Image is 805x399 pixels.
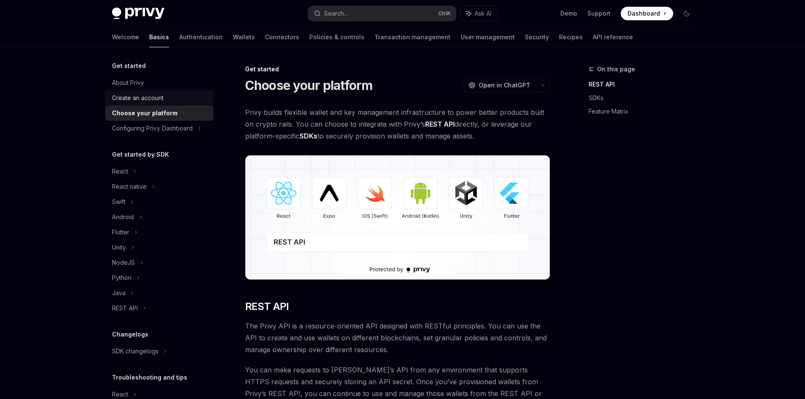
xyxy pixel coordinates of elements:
[112,78,144,88] div: About Privy
[112,242,126,252] div: Unity
[112,346,158,356] div: SDK changelogs
[112,303,138,313] div: REST API
[112,93,164,103] div: Create an account
[112,108,177,118] div: Choose your platform
[475,9,491,18] span: Ask AI
[425,120,455,128] strong: REST API
[112,27,139,47] a: Welcome
[245,300,289,313] span: REST API
[461,27,515,47] a: User management
[680,7,693,20] button: Toggle dark mode
[300,132,317,140] strong: SDKs
[324,8,348,19] div: Search...
[112,258,135,268] div: NodeJS
[245,78,373,93] h1: Choose your platform
[479,81,530,90] span: Open in ChatGPT
[112,8,164,19] img: dark logo
[308,6,456,21] button: Search...CtrlK
[105,106,213,121] a: Choose your platform
[245,155,550,280] img: images/Platform2.png
[105,90,213,106] a: Create an account
[309,27,364,47] a: Policies & controls
[233,27,255,47] a: Wallets
[628,9,660,18] span: Dashboard
[112,329,148,339] h5: Changelogs
[112,372,187,383] h5: Troubleshooting and tips
[105,75,213,90] a: About Privy
[112,197,126,207] div: Swift
[559,27,583,47] a: Recipes
[525,27,549,47] a: Security
[112,123,193,133] div: Configuring Privy Dashboard
[589,91,700,105] a: SDKs
[112,273,131,283] div: Python
[589,105,700,118] a: Feature Matrix
[245,65,550,73] div: Get started
[560,9,577,18] a: Demo
[112,149,169,160] h5: Get started by SDK
[587,9,611,18] a: Support
[265,27,299,47] a: Connectors
[112,212,134,222] div: Android
[112,61,146,71] h5: Get started
[589,78,700,91] a: REST API
[438,10,451,17] span: Ctrl K
[149,27,169,47] a: Basics
[460,6,497,21] button: Ask AI
[374,27,450,47] a: Transaction management
[112,288,126,298] div: Java
[593,27,633,47] a: API reference
[112,227,129,237] div: Flutter
[597,64,635,74] span: On this page
[179,27,223,47] a: Authentication
[112,182,147,192] div: React native
[463,78,535,92] button: Open in ChatGPT
[112,166,128,176] div: React
[245,320,550,356] span: The Privy API is a resource-oriented API designed with RESTful principles. You can use the API to...
[245,106,550,142] span: Privy builds flexible wallet and key management infrastructure to power better products built on ...
[621,7,673,20] a: Dashboard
